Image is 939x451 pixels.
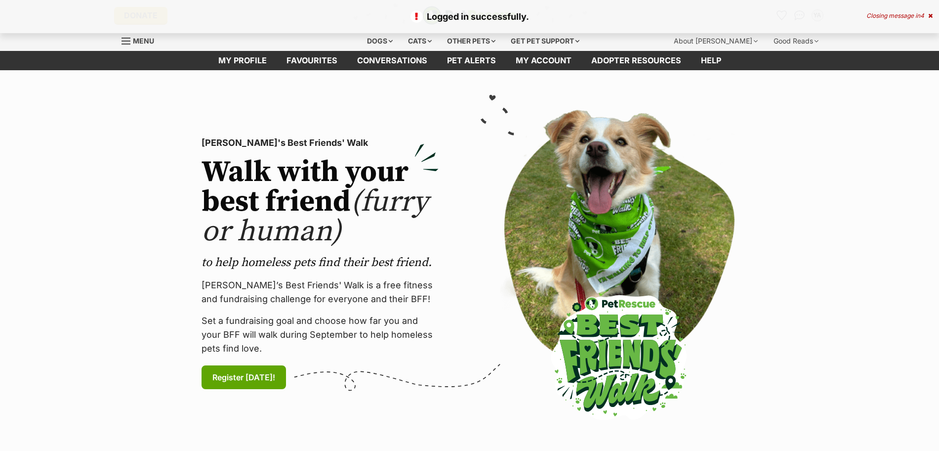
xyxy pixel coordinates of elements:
[347,51,437,70] a: conversations
[122,31,161,49] a: Menu
[667,31,765,51] div: About [PERSON_NAME]
[202,136,439,150] p: [PERSON_NAME]'s Best Friends' Walk
[401,31,439,51] div: Cats
[212,371,275,383] span: Register [DATE]!
[202,158,439,247] h2: Walk with your best friend
[581,51,691,70] a: Adopter resources
[277,51,347,70] a: Favourites
[202,255,439,271] p: to help homeless pets find their best friend.
[202,314,439,356] p: Set a fundraising goal and choose how far you and your BFF will walk during September to help hom...
[202,278,439,306] p: [PERSON_NAME]’s Best Friends' Walk is a free fitness and fundraising challenge for everyone and t...
[506,51,581,70] a: My account
[440,31,502,51] div: Other pets
[360,31,400,51] div: Dogs
[202,183,428,250] span: (furry or human)
[504,31,586,51] div: Get pet support
[208,51,277,70] a: My profile
[767,31,825,51] div: Good Reads
[437,51,506,70] a: Pet alerts
[691,51,731,70] a: Help
[202,365,286,389] a: Register [DATE]!
[133,37,154,45] span: Menu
